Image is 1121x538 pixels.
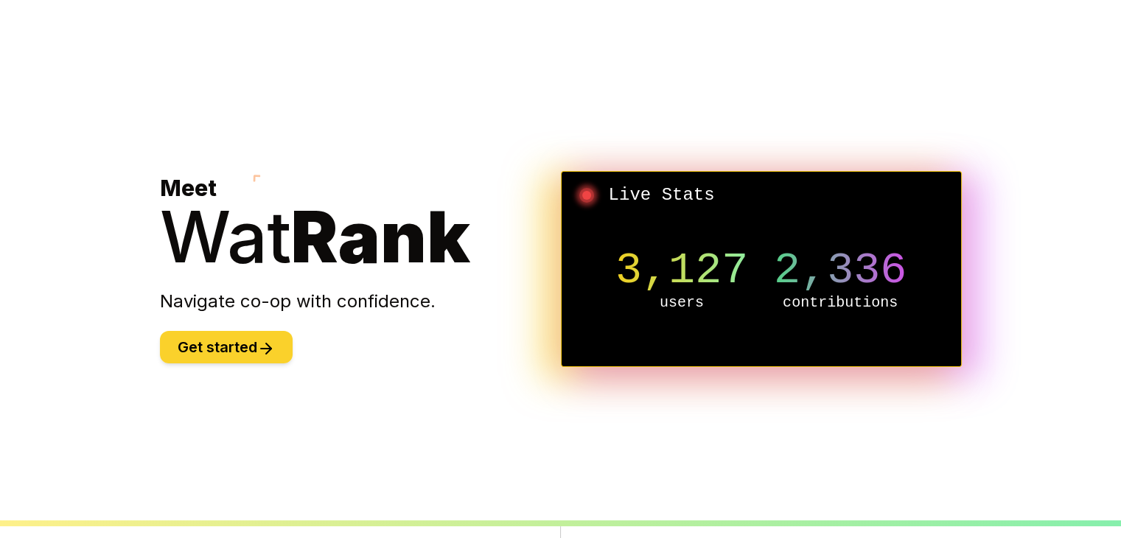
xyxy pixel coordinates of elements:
p: users [603,293,761,313]
button: Get started [160,331,293,363]
a: Get started [160,340,293,355]
h2: Live Stats [573,184,949,207]
span: Rank [291,194,470,279]
p: Navigate co-op with confidence. [160,290,561,313]
h1: Meet [160,175,561,272]
p: 3,127 [603,248,761,293]
span: Wat [160,194,291,279]
p: contributions [761,293,920,313]
p: 2,336 [761,248,920,293]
